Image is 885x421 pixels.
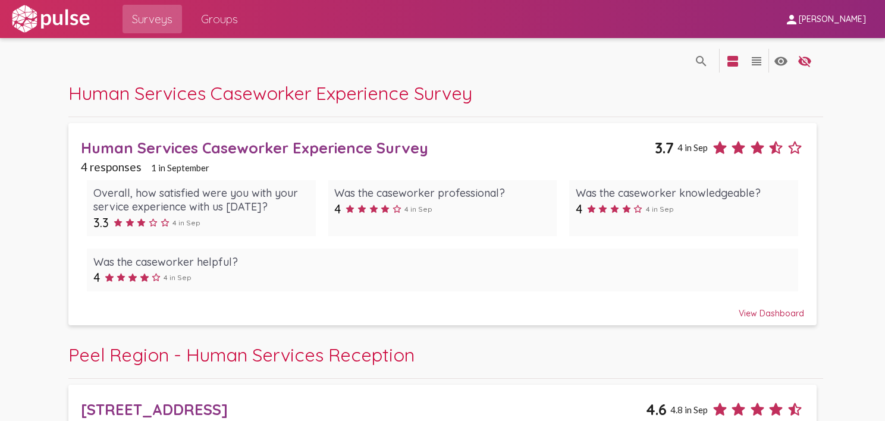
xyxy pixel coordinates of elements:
[10,4,92,34] img: white-logo.svg
[749,54,764,68] mat-icon: language
[172,218,200,227] span: 4 in Sep
[81,139,655,157] div: Human Services Caseworker Experience Survey
[774,54,788,68] mat-icon: language
[769,49,793,73] button: language
[576,186,792,200] div: Was the caseworker knowledgeable?
[68,123,817,325] a: Human Services Caseworker Experience Survey3.74 in Sep4 responses1 in SeptemberOverall, how satis...
[81,160,142,174] span: 4 responses
[677,142,708,153] span: 4 in Sep
[93,255,792,269] div: Was the caseworker helpful?
[81,400,646,419] div: [STREET_ADDRESS]
[576,202,582,216] span: 4
[689,49,713,73] button: language
[646,205,674,213] span: 4 in Sep
[793,49,817,73] button: language
[670,404,708,415] span: 4.8 in Sep
[798,54,812,68] mat-icon: language
[334,186,550,200] div: Was the caseworker professional?
[726,54,740,68] mat-icon: language
[132,8,172,30] span: Surveys
[93,270,100,285] span: 4
[201,8,238,30] span: Groups
[784,12,799,27] mat-icon: person
[151,162,209,173] span: 1 in September
[123,5,182,33] a: Surveys
[192,5,247,33] a: Groups
[721,49,745,73] button: language
[775,8,875,30] button: [PERSON_NAME]
[799,14,866,25] span: [PERSON_NAME]
[93,215,109,230] span: 3.3
[745,49,768,73] button: language
[655,139,674,157] span: 3.7
[694,54,708,68] mat-icon: language
[646,400,667,419] span: 4.6
[164,273,192,282] span: 4 in Sep
[68,81,472,105] span: Human Services Caseworker Experience Survey
[93,186,309,213] div: Overall, how satisfied were you with your service experience with us [DATE]?
[68,343,415,366] span: Peel Region - Human Services Reception
[404,205,432,213] span: 4 in Sep
[334,202,341,216] span: 4
[81,297,804,319] div: View Dashboard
